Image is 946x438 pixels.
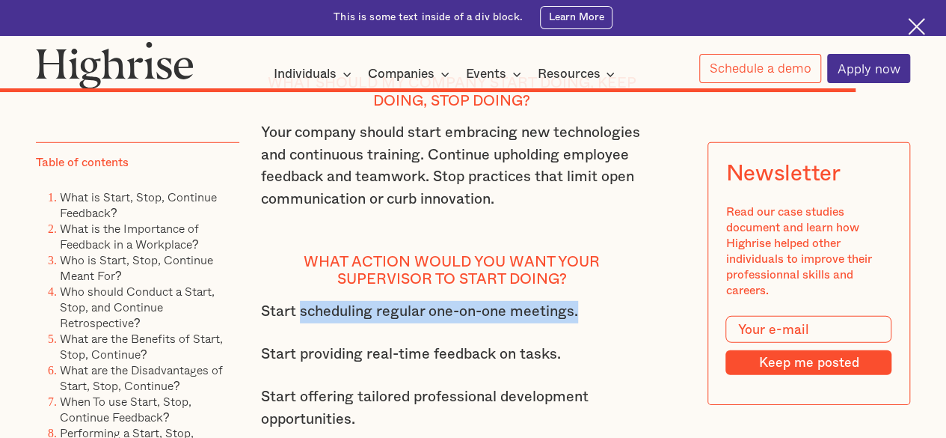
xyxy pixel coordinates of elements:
img: Highrise logo [36,41,194,89]
div: Newsletter [725,160,840,186]
div: Companies [368,65,434,83]
p: Your company should start embracing new technologies and continuous training. Continue upholding ... [261,122,643,233]
div: Resources [537,65,600,83]
div: Companies [368,65,454,83]
h4: What action would you want your supervisor to start doing? [261,254,643,289]
form: Modal Form [725,316,891,375]
div: Events [466,65,526,83]
p: Start scheduling regular one-on-one meetings. [261,301,643,323]
a: What is the Importance of Feedback in a Workplace? [60,219,199,253]
a: What are the Benefits of Start, Stop, Continue? [60,329,223,363]
a: What are the Disadvantages of Start, Stop, Continue? [60,361,223,395]
img: Cross icon [908,18,925,35]
div: Events [466,65,506,83]
a: Learn More [540,6,612,29]
a: What is Start, Stop, Continue Feedback? [60,188,217,222]
a: Schedule a demo [699,54,821,83]
div: Individuals [274,65,356,83]
div: Table of contents [36,154,129,170]
a: Who should Conduct a Start, Stop, and Continue Retrospective? [60,282,215,332]
input: Keep me posted [725,350,891,374]
a: Apply now [827,54,910,83]
p: Start providing real-time feedback on tasks. [261,344,643,366]
p: Start offering tailored professional development opportunities. [261,386,643,431]
a: Who is Start, Stop, Continue Meant For? [60,251,213,285]
div: This is some text inside of a div block. [334,10,523,25]
div: Individuals [274,65,337,83]
div: Resources [537,65,619,83]
a: When To use Start, Stop, Continue Feedback? [60,392,191,426]
div: Read our case studies document and learn how Highrise helped other individuals to improve their p... [725,204,891,298]
input: Your e-mail [725,316,891,343]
